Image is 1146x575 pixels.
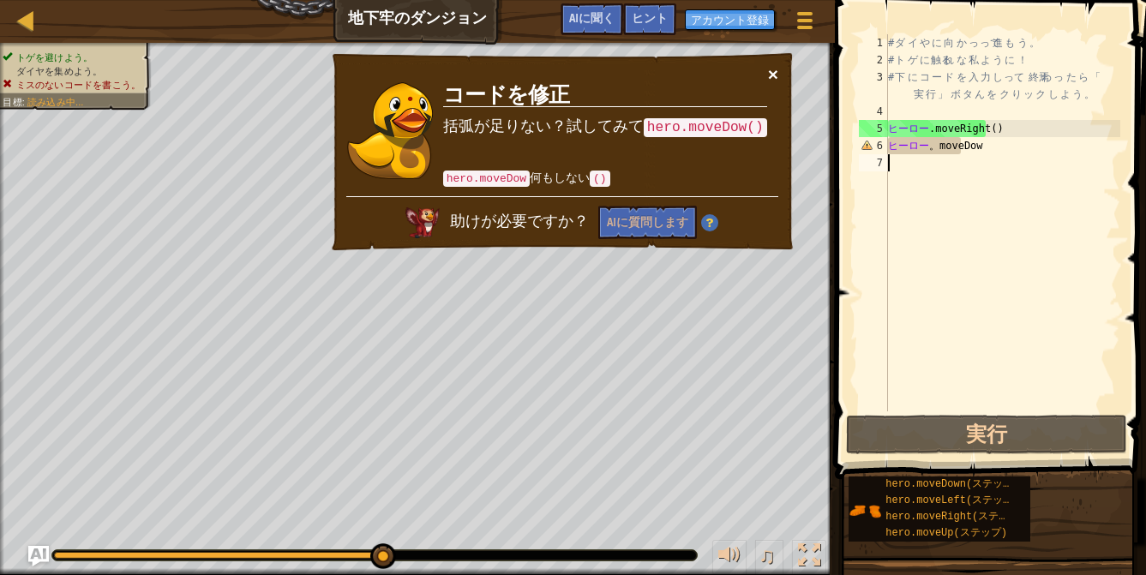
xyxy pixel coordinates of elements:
button: ♫ [755,540,784,575]
font: 4 [877,105,883,117]
font: hero.moveLeft(ステップ) [885,494,1019,506]
font: 何もしない [530,171,590,184]
code: hero.moveDow() [644,118,767,137]
font: コードを修正 [443,80,569,109]
font: hero.moveUp(ステップ) [885,527,1007,539]
button: × [768,65,778,83]
font: 7 [877,157,883,169]
font: 3 [877,71,883,83]
font: AIに聞く [569,9,615,26]
li: トゲを避けよう。 [3,51,141,64]
font: × [768,64,778,84]
font: 読み込み中... [27,96,83,107]
font: hero.moveDown(ステップ) [885,478,1019,490]
button: 全画面表示を切り替える [792,540,826,575]
img: portrait.png [849,494,881,527]
font: 2 [877,54,883,66]
img: duck_okar.png [347,82,433,179]
font: : [22,96,25,107]
li: ミスのないコードを書こう。 [3,78,141,92]
font: ミスのないコードを書こう。 [16,79,141,90]
button: AIに聞く [561,3,623,35]
img: 人工知能 [405,207,440,238]
code: () [590,171,610,187]
font: AIに質問します [607,213,688,230]
font: 5 [877,123,883,135]
button: AIに質問します [598,206,697,239]
font: ♫ [759,542,776,568]
font: ヒント [632,9,668,26]
font: hero.moveRight(ステップ) [885,511,1025,523]
font: 括弧が足りない？試してみて [443,117,644,135]
li: ダイヤを集めよう。 [3,64,141,78]
font: アカウント登録 [691,12,769,27]
font: 1 [877,37,883,49]
font: 助けが必要ですか？ [450,213,589,230]
button: ゲームメニューを見る [783,3,826,44]
button: AIに聞く [28,546,49,566]
button: アカウント登録 [685,9,775,30]
font: トゲを避けよう。 [16,51,93,63]
button: 音量を調整する [712,540,747,575]
font: ダイヤを集めよう。 [16,65,103,76]
img: ヒント [701,214,718,231]
code: hero.moveDow [443,171,530,187]
font: 6 [877,140,883,152]
button: 実行 [846,415,1128,454]
font: 目標 [3,96,21,107]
